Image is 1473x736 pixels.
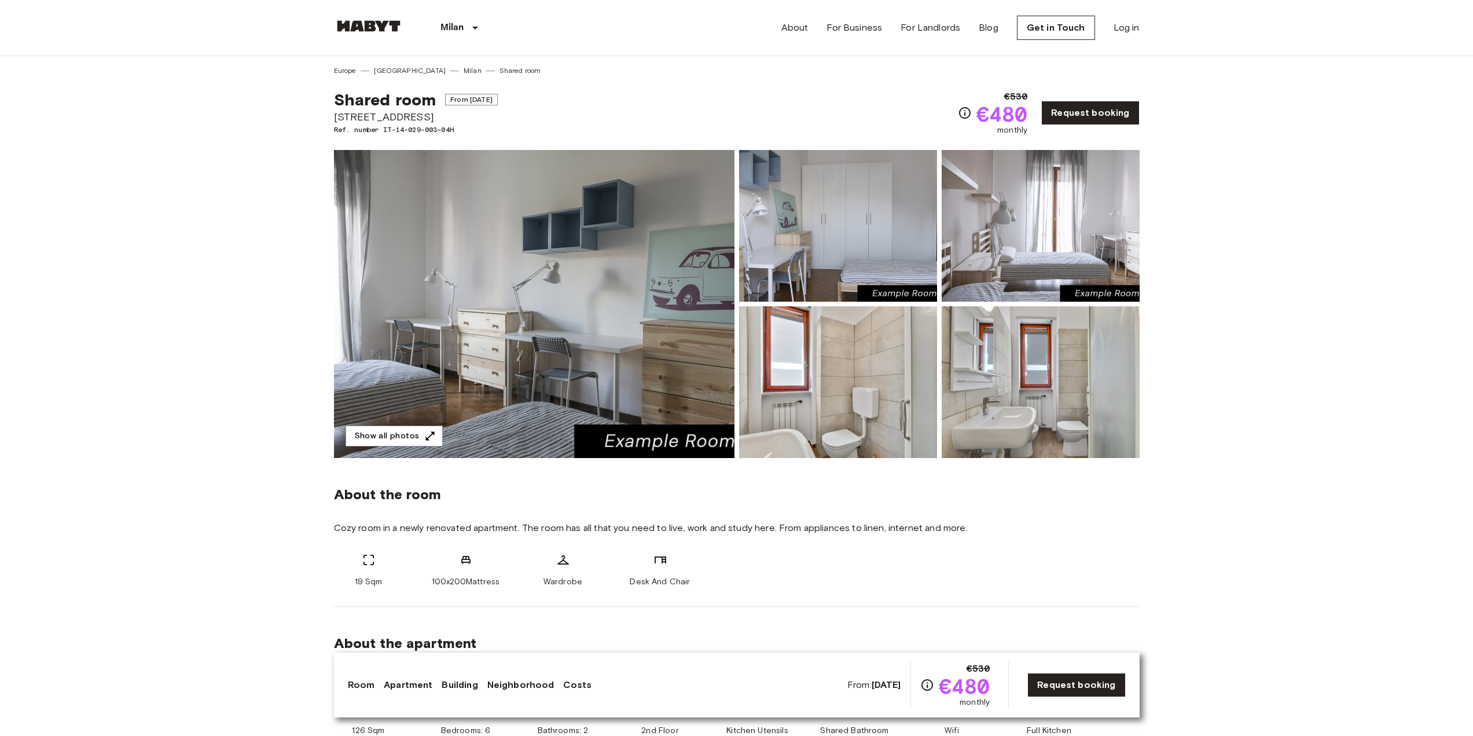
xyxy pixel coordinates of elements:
span: €530 [967,662,990,676]
span: €480 [939,676,990,697]
a: Building [442,678,477,692]
button: Show all photos [346,426,443,447]
a: Europe [334,65,357,76]
a: Room [348,678,375,692]
span: Wardrobe [543,576,582,588]
a: For Business [827,21,882,35]
a: Apartment [384,678,432,692]
span: Ref. number IT-14-029-003-04H [334,125,498,135]
svg: Check cost overview for full price breakdown. Please note that discounts apply to new joiners onl... [958,106,972,120]
span: 100x200Mattress [432,576,499,588]
a: [GEOGRAPHIC_DATA] [374,65,446,76]
a: Neighborhood [487,678,554,692]
img: Picture of unit IT-14-029-003-04H [942,150,1140,302]
span: Cozy room in a newly renovated apartment. The room has all that you need to live, work and study ... [334,522,1140,534]
a: For Landlords [901,21,960,35]
a: Blog [979,21,998,35]
img: Picture of unit IT-14-029-003-04H [739,150,937,302]
a: Log in [1114,21,1140,35]
img: Marketing picture of unit IT-14-029-003-04H [334,150,734,458]
img: Habyt [334,20,403,32]
a: Request booking [1041,101,1139,125]
a: Get in Touch [1017,16,1095,40]
span: From: [847,679,901,691]
span: monthly [997,125,1027,136]
span: From [DATE] [445,94,498,105]
span: 19 Sqm [355,576,383,588]
a: About [781,21,809,35]
a: Milan [464,65,482,76]
span: About the room [334,486,1140,503]
svg: Check cost overview for full price breakdown. Please note that discounts apply to new joiners onl... [920,678,934,692]
span: €530 [1004,90,1028,104]
img: Picture of unit IT-14-029-003-04H [942,306,1140,458]
b: [DATE] [872,679,901,690]
span: Shared room [334,90,436,109]
span: [STREET_ADDRESS] [334,109,498,125]
span: monthly [960,697,990,708]
a: Request booking [1027,673,1125,697]
p: Milan [440,21,464,35]
a: Costs [563,678,592,692]
a: Shared room [499,65,541,76]
span: €480 [976,104,1028,125]
img: Picture of unit IT-14-029-003-04H [739,306,937,458]
span: About the apartment [334,635,477,652]
span: Desk And Chair [630,576,690,588]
